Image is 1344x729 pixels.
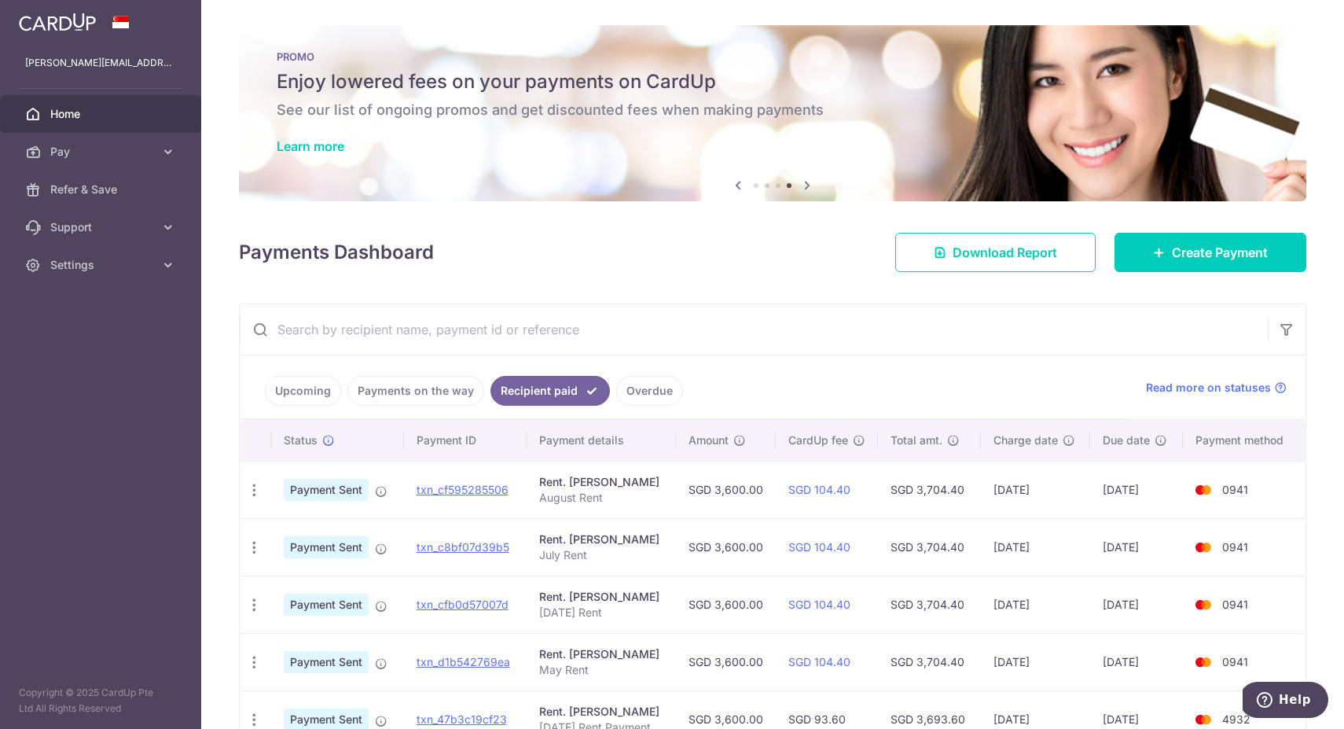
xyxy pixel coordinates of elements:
[788,598,850,611] a: SGD 104.40
[417,540,509,554] a: txn_c8bf07d39b5
[239,25,1306,201] img: Latest Promos banner
[788,433,848,448] span: CardUp fee
[50,182,154,197] span: Refer & Save
[25,55,176,71] p: [PERSON_NAME][EMAIL_ADDRESS][DOMAIN_NAME]
[1188,595,1219,614] img: Bank Card
[676,576,776,633] td: SGD 3,600.00
[895,233,1096,272] a: Download Report
[676,518,776,576] td: SGD 3,600.00
[981,633,1091,690] td: [DATE]
[1188,653,1219,672] img: Bank Card
[539,532,663,547] div: Rent. [PERSON_NAME]
[284,433,318,448] span: Status
[1222,598,1248,611] span: 0941
[788,540,850,554] a: SGD 104.40
[284,479,369,501] span: Payment Sent
[1222,655,1248,668] span: 0941
[277,69,1269,94] h5: Enjoy lowered fees on your payments on CardUp
[539,605,663,620] p: [DATE] Rent
[878,461,981,518] td: SGD 3,704.40
[1146,380,1287,396] a: Read more on statuses
[284,594,369,616] span: Payment Sent
[539,704,663,720] div: Rent. [PERSON_NAME]
[981,518,1091,576] td: [DATE]
[993,433,1058,448] span: Charge date
[1188,480,1219,499] img: Bank Card
[1222,483,1248,496] span: 0941
[404,420,527,461] th: Payment ID
[676,633,776,690] td: SGD 3,600.00
[1243,682,1328,721] iframe: Opens a widget where you can find more information
[1188,710,1219,729] img: Bank Card
[50,106,154,122] span: Home
[1090,633,1182,690] td: [DATE]
[417,655,510,668] a: txn_d1b542769ea
[539,646,663,662] div: Rent. [PERSON_NAME]
[527,420,676,461] th: Payment details
[1090,518,1182,576] td: [DATE]
[50,257,154,273] span: Settings
[1090,576,1182,633] td: [DATE]
[953,243,1057,262] span: Download Report
[890,433,942,448] span: Total amt.
[1172,243,1268,262] span: Create Payment
[347,376,484,406] a: Payments on the way
[490,376,610,406] a: Recipient paid
[277,138,344,154] a: Learn more
[19,13,96,31] img: CardUp
[240,304,1268,355] input: Search by recipient name, payment id or reference
[277,101,1269,120] h6: See our list of ongoing promos and get discounted fees when making payments
[1114,233,1306,272] a: Create Payment
[878,633,981,690] td: SGD 3,704.40
[788,483,850,496] a: SGD 104.40
[539,490,663,506] p: August Rent
[878,518,981,576] td: SGD 3,704.40
[981,576,1091,633] td: [DATE]
[539,589,663,605] div: Rent. [PERSON_NAME]
[1183,420,1305,461] th: Payment method
[539,662,663,678] p: May Rent
[539,474,663,490] div: Rent. [PERSON_NAME]
[689,433,729,448] span: Amount
[1103,433,1150,448] span: Due date
[277,50,1269,63] p: PROMO
[417,483,509,496] a: txn_cf595285506
[417,598,509,611] a: txn_cfb0d57007d
[981,461,1091,518] td: [DATE]
[417,712,507,726] a: txn_47b3c19cf23
[788,655,850,668] a: SGD 104.40
[1188,538,1219,557] img: Bank Card
[239,238,434,267] h4: Payments Dashboard
[50,219,154,235] span: Support
[1222,712,1250,726] span: 4932
[284,651,369,673] span: Payment Sent
[539,547,663,563] p: July Rent
[616,376,683,406] a: Overdue
[50,144,154,160] span: Pay
[1146,380,1271,396] span: Read more on statuses
[265,376,341,406] a: Upcoming
[284,536,369,558] span: Payment Sent
[1090,461,1182,518] td: [DATE]
[1222,540,1248,554] span: 0941
[676,461,776,518] td: SGD 3,600.00
[878,576,981,633] td: SGD 3,704.40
